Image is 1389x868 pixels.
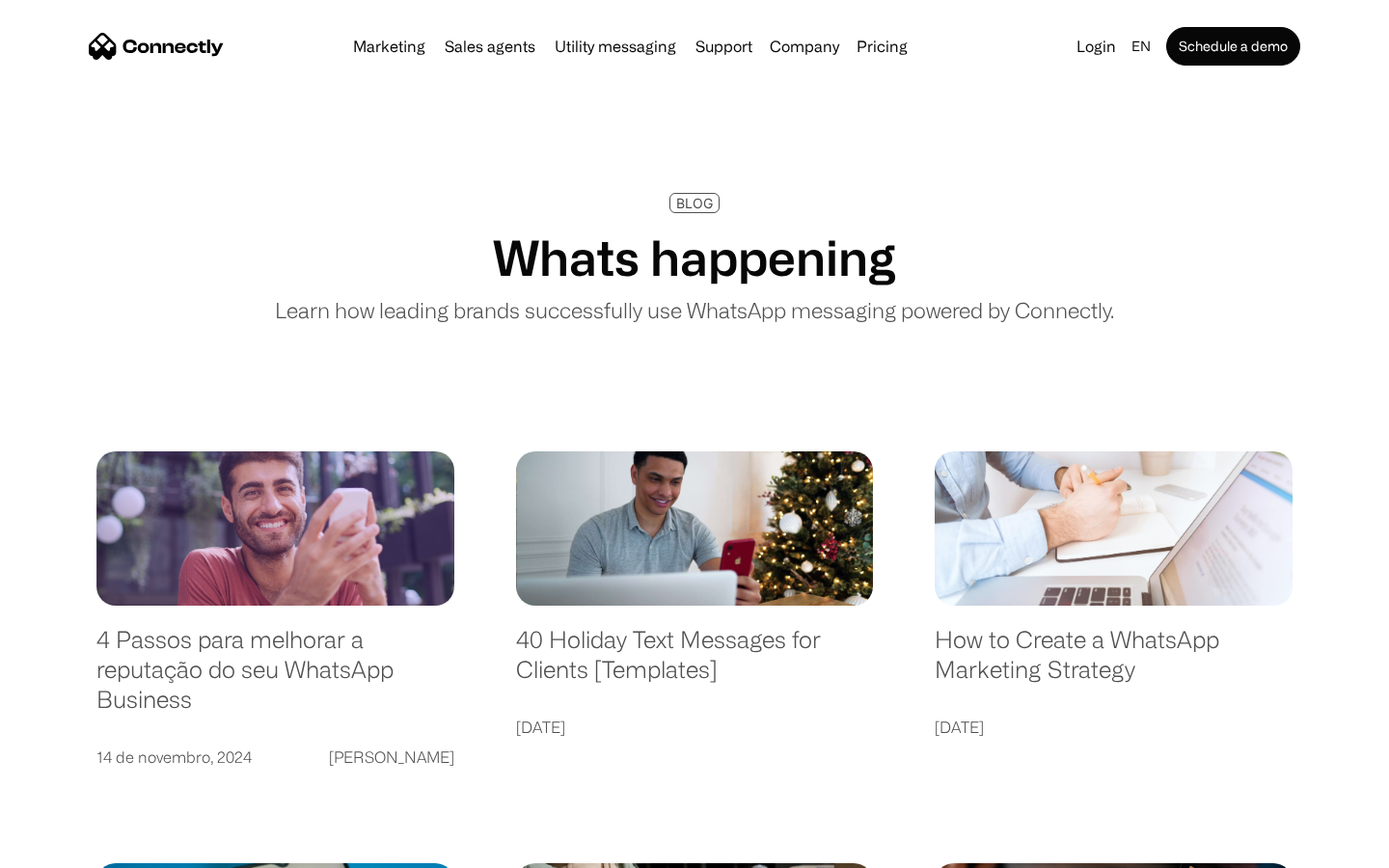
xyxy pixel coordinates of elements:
div: [PERSON_NAME] [329,744,454,771]
a: Sales agents [437,39,543,54]
div: Company [770,33,839,60]
a: 40 Holiday Text Messages for Clients [Templates] [516,625,874,703]
a: Schedule a demo [1166,27,1300,66]
a: Utility messaging [547,39,684,54]
h1: Whats happening [493,229,896,286]
a: 4 Passos para melhorar a reputação do seu WhatsApp Business [96,625,454,733]
a: Support [688,39,760,54]
a: How to Create a WhatsApp Marketing Strategy [935,625,1293,703]
aside: Language selected: English [19,834,116,861]
a: Pricing [849,39,915,54]
a: Login [1069,33,1124,60]
div: [DATE] [516,714,565,741]
div: en [1131,33,1151,60]
div: BLOG [676,196,713,210]
p: Learn how leading brands successfully use WhatsApp messaging powered by Connectly. [275,294,1114,326]
div: [DATE] [935,714,984,741]
div: 14 de novembro, 2024 [96,744,252,771]
a: Marketing [345,39,433,54]
ul: Language list [39,834,116,861]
